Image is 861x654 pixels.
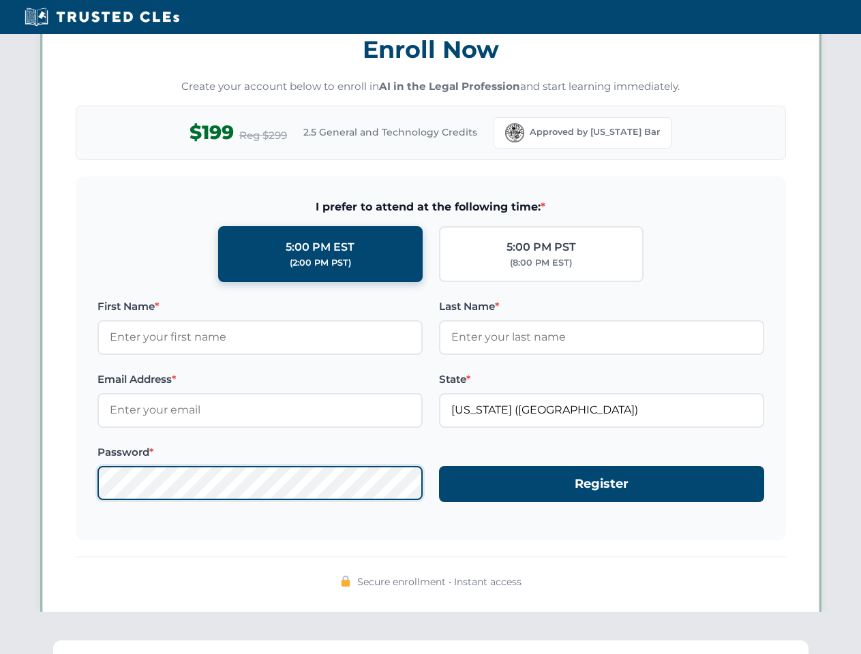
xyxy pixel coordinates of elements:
[76,79,786,95] p: Create your account below to enroll in and start learning immediately.
[76,28,786,71] h3: Enroll Now
[286,238,354,256] div: 5:00 PM EST
[97,371,423,388] label: Email Address
[239,127,287,144] span: Reg $299
[303,125,477,140] span: 2.5 General and Technology Credits
[439,371,764,388] label: State
[510,256,572,270] div: (8:00 PM EST)
[439,298,764,315] label: Last Name
[439,320,764,354] input: Enter your last name
[97,298,423,315] label: First Name
[20,7,183,27] img: Trusted CLEs
[439,393,764,427] input: Florida (FL)
[97,320,423,354] input: Enter your first name
[97,198,764,216] span: I prefer to attend at the following time:
[505,123,524,142] img: Florida Bar
[290,256,351,270] div: (2:00 PM PST)
[97,444,423,461] label: Password
[357,574,522,589] span: Secure enrollment • Instant access
[507,238,576,256] div: 5:00 PM PST
[340,576,351,587] img: 🔒
[190,117,234,148] span: $199
[97,393,423,427] input: Enter your email
[379,80,520,93] strong: AI in the Legal Profession
[439,466,764,502] button: Register
[530,125,660,139] span: Approved by [US_STATE] Bar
